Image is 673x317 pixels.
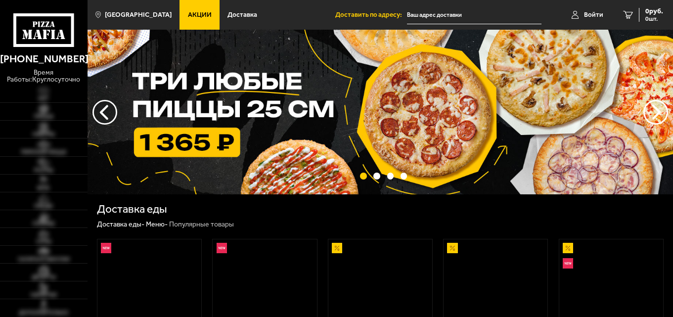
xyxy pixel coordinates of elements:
[563,258,573,269] img: Новинка
[92,100,117,125] button: следующий
[643,100,668,125] button: предыдущий
[188,11,212,18] span: Акции
[335,11,407,18] span: Доставить по адресу:
[584,11,603,18] span: Войти
[360,173,367,180] button: точки переключения
[101,243,111,253] img: Новинка
[645,8,663,15] span: 0 руб.
[387,173,394,180] button: точки переключения
[332,243,342,253] img: Акционный
[645,16,663,22] span: 0 шт.
[563,243,573,253] img: Акционный
[169,220,234,229] div: Популярные товары
[97,220,144,228] a: Доставка еды-
[407,6,541,24] input: Ваш адрес доставки
[97,204,167,215] h1: Доставка еды
[447,243,457,253] img: Акционный
[146,220,168,228] a: Меню-
[105,11,172,18] span: [GEOGRAPHIC_DATA]
[401,173,407,180] button: точки переключения
[227,11,257,18] span: Доставка
[217,243,227,253] img: Новинка
[373,173,380,180] button: точки переключения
